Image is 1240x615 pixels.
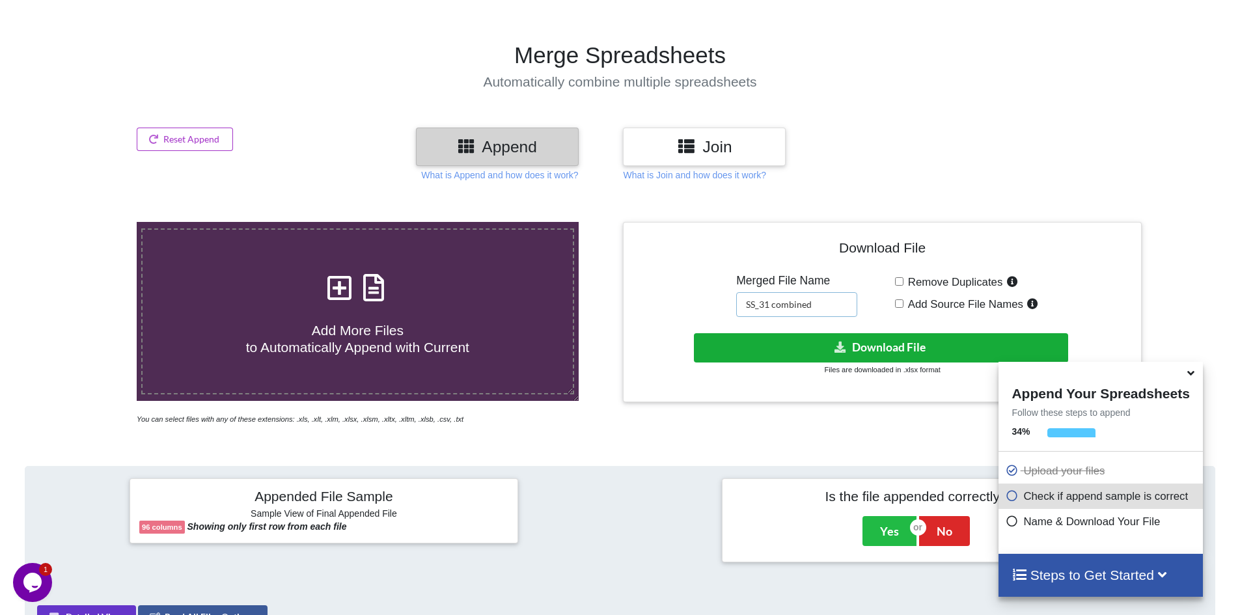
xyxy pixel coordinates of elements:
span: Add More Files to Automatically Append with Current [246,323,469,354]
h5: Merged File Name [736,274,857,288]
button: Reset Append [137,128,233,151]
b: 34 % [1012,426,1030,437]
button: No [919,516,970,546]
p: Check if append sample is correct [1005,488,1199,504]
iframe: chat widget [13,563,55,602]
h3: Join [633,137,776,156]
h4: Append Your Spreadsheets [999,382,1202,402]
p: Upload your files [1005,463,1199,479]
i: You can select files with any of these extensions: .xls, .xlt, .xlm, .xlsx, .xlsm, .xltx, .xltm, ... [137,415,463,423]
p: Name & Download Your File [1005,513,1199,530]
h4: Appended File Sample [139,488,508,506]
input: Enter File Name [736,292,857,317]
span: Remove Duplicates [903,276,1003,288]
h3: Append [426,137,569,156]
h4: Download File [633,232,1131,269]
b: Showing only first row from each file [187,521,347,532]
p: What is Append and how does it work? [421,169,578,182]
h4: Is the file appended correctly? [732,488,1101,504]
p: Follow these steps to append [999,406,1202,419]
h6: Sample View of Final Appended File [139,508,508,521]
button: Yes [862,516,916,546]
p: What is Join and how does it work? [623,169,765,182]
span: Add Source File Names [903,298,1023,310]
button: Download File [694,333,1068,362]
b: 96 columns [142,523,182,531]
h4: Steps to Get Started [1012,567,1189,583]
small: Files are downloaded in .xlsx format [824,366,940,374]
